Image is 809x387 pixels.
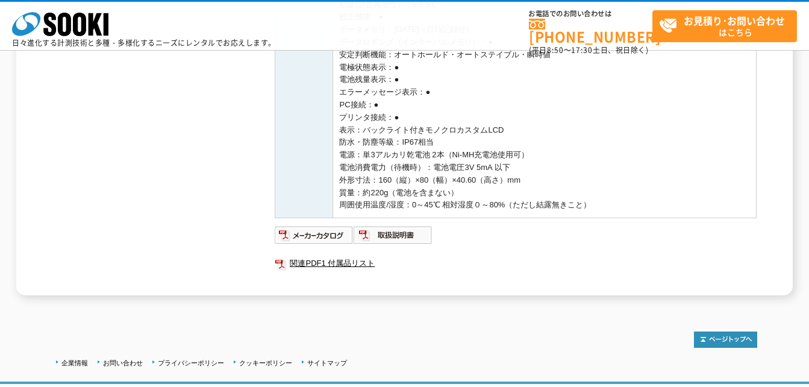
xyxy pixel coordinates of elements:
a: [PHONE_NUMBER] [529,19,652,43]
span: 8:50 [547,45,564,55]
img: トップページへ [694,332,757,348]
a: お見積り･お問い合わせはこちら [652,10,797,42]
a: 関連PDF1 付属品リスト [275,256,757,271]
a: サイトマップ [307,359,347,367]
a: プライバシーポリシー [158,359,224,367]
span: 17:30 [571,45,593,55]
a: クッキーポリシー [239,359,292,367]
span: お電話でのお問い合わせは [529,10,652,17]
span: はこちら [659,11,796,41]
img: メーカーカタログ [275,225,354,245]
a: お問い合わせ [103,359,143,367]
img: 取扱説明書 [354,225,433,245]
p: 日々進化する計測技術と多種・多様化するニーズにレンタルでお応えします。 [12,39,276,46]
span: (平日 ～ 土日、祝日除く) [529,45,648,55]
a: 企業情報 [61,359,88,367]
a: 取扱説明書 [354,233,433,242]
a: メーカーカタログ [275,233,354,242]
strong: お見積り･お問い合わせ [684,13,785,28]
